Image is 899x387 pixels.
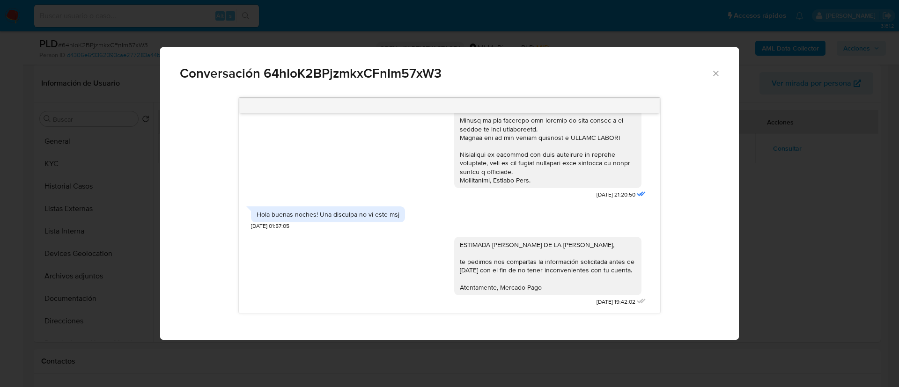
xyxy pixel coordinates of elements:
[711,69,720,77] button: Cerrar
[180,67,711,80] span: Conversación 64hIoK2BPjzmkxCFnIm57xW3
[597,298,635,306] span: [DATE] 19:42:02
[251,222,289,230] span: [DATE] 01:57:05
[597,191,635,199] span: [DATE] 21:20:50
[160,47,739,340] div: Comunicación
[257,210,399,219] div: Hola buenas noches! Una disculpa no vi este msj
[460,241,636,292] div: ESTIMADA [PERSON_NAME] DE LA [PERSON_NAME], te pedimos nos compartas la información solicitada an...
